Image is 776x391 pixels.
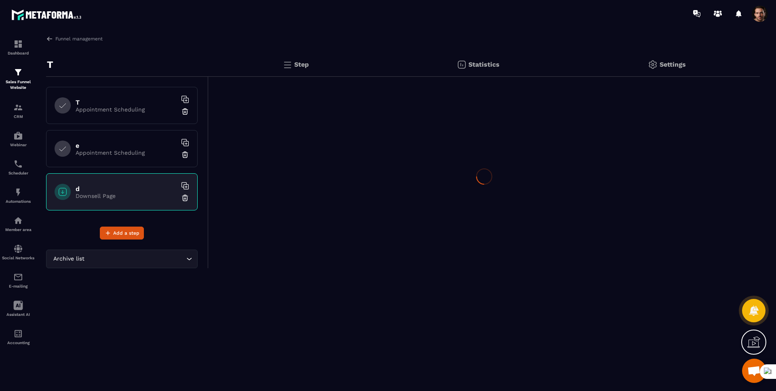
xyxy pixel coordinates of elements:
[11,7,84,22] img: logo
[13,216,23,225] img: automations
[76,185,177,193] h6: d
[181,107,189,116] img: trash
[13,244,23,254] img: social-network
[2,153,34,181] a: schedulerschedulerScheduler
[2,79,34,90] p: Sales Funnel Website
[2,341,34,345] p: Accounting
[2,284,34,288] p: E-mailing
[648,60,658,69] img: setting-gr.5f69749f.svg
[2,97,34,125] a: formationformationCRM
[2,61,34,97] a: formationformationSales Funnel Website
[2,238,34,266] a: social-networksocial-networkSocial Networks
[2,323,34,351] a: accountantaccountantAccounting
[2,181,34,210] a: automationsautomationsAutomations
[742,359,766,383] div: Mở cuộc trò chuyện
[181,151,189,159] img: trash
[76,106,177,113] p: Appointment Scheduling
[468,61,500,68] p: Statistics
[13,272,23,282] img: email
[2,51,34,55] p: Dashboard
[2,266,34,294] a: emailemailE-mailing
[457,60,466,69] img: stats.20deebd0.svg
[13,329,23,338] img: accountant
[76,149,177,156] p: Appointment Scheduling
[13,39,23,49] img: formation
[47,57,53,73] p: T
[46,35,53,42] img: arrow
[2,33,34,61] a: formationformationDashboard
[2,294,34,323] a: Assistant AI
[2,114,34,119] p: CRM
[100,227,144,240] button: Add a step
[2,227,34,232] p: Member area
[2,312,34,317] p: Assistant AI
[13,187,23,197] img: automations
[76,99,177,106] h6: T
[46,250,198,268] div: Search for option
[181,194,189,202] img: trash
[2,199,34,204] p: Automations
[113,229,139,237] span: Add a step
[2,171,34,175] p: Scheduler
[2,143,34,147] p: Webinar
[294,61,309,68] p: Step
[76,193,177,199] p: Downsell Page
[13,103,23,112] img: formation
[283,60,292,69] img: bars.0d591741.svg
[13,131,23,141] img: automations
[2,210,34,238] a: automationsautomationsMember area
[51,254,86,263] span: Archive list
[76,142,177,149] h6: e
[46,35,103,42] a: Funnel management
[13,159,23,169] img: scheduler
[13,67,23,77] img: formation
[2,125,34,153] a: automationsautomationsWebinar
[86,254,184,263] input: Search for option
[660,61,686,68] p: Settings
[2,256,34,260] p: Social Networks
